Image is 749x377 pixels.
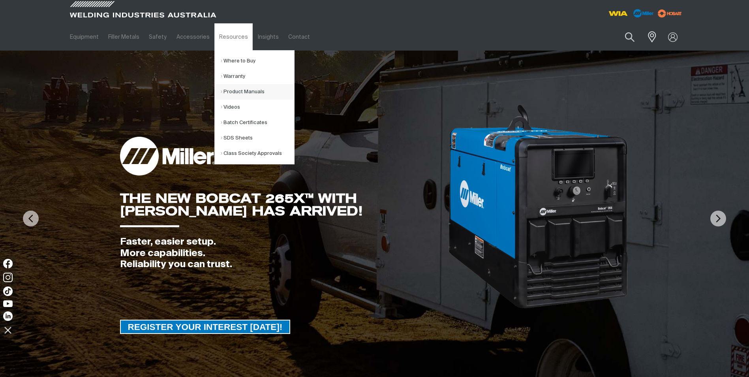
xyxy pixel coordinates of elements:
[221,53,294,69] a: Where to Buy
[3,287,13,296] img: TikTok
[65,23,529,51] nav: Main
[221,115,294,130] a: Batch Certificates
[606,28,643,46] input: Product name or item number...
[3,311,13,321] img: LinkedIn
[65,23,103,51] a: Equipment
[120,192,448,217] div: THE NEW BOBCAT 265X™ WITH [PERSON_NAME] HAS ARRIVED!
[1,323,15,337] img: hide socials
[221,100,294,115] a: Videos
[172,23,214,51] a: Accessories
[3,300,13,307] img: YouTube
[710,211,726,226] img: NextArrow
[221,146,294,161] a: Class Society Approvals
[120,320,291,334] a: REGISTER YOUR INTEREST TODAY!
[103,23,144,51] a: Filler Metals
[23,211,39,226] img: PrevArrow
[221,84,294,100] a: Product Manuals
[655,8,684,19] img: miller
[253,23,283,51] a: Insights
[214,23,253,51] a: Resources
[214,50,295,164] ul: Resources Submenu
[120,236,448,270] div: Faster, easier setup. More capabilities. Reliability you can trust.
[616,28,643,46] button: Search products
[221,69,294,84] a: Warranty
[121,320,290,334] span: REGISTER YOUR INTEREST [DATE]!
[221,130,294,146] a: SDS Sheets
[144,23,171,51] a: Safety
[3,259,13,268] img: Facebook
[3,273,13,282] img: Instagram
[283,23,315,51] a: Contact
